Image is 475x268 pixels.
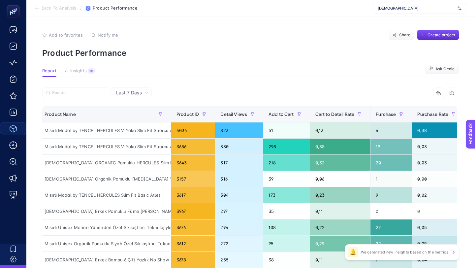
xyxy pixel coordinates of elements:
span: Product Performance [93,6,137,11]
div: 304 [215,187,263,203]
div: 330 [215,139,263,154]
input: Search [52,90,104,95]
span: Report [42,68,56,74]
span: Cart to Detail Rate [315,112,355,117]
span: Detail Views [220,112,247,117]
span: Product Name [45,112,76,117]
img: svg%3e [458,5,461,12]
div: 3157 [171,171,215,187]
div: [DEMOGRAPHIC_DATA] Erkek Pamuklu Füme [PERSON_NAME] Şort Pijama Takımı [39,203,171,219]
div: 3617 [171,187,215,203]
div: 0,00 [412,171,464,187]
span: Share [399,32,411,38]
div: 0 [412,203,464,219]
div: [DEMOGRAPHIC_DATA] Erkek Bambu 6 Çift Yazlık No Show Çorap [39,252,171,268]
span: Last 7 Days [116,89,142,96]
p: Product Performance [42,48,459,58]
span: Notify me [98,32,118,38]
div: 1 [370,171,412,187]
div: 297 [215,203,263,219]
div: 22 [370,236,412,251]
div: 0,06 [310,171,370,187]
div: 0,02 [412,187,464,203]
div: 272 [215,236,263,251]
div: 0,11 [310,252,370,268]
div: 317 [215,155,263,171]
div: 3676 [171,219,215,235]
div: 0,03 [412,139,464,154]
div: 294 [215,219,263,235]
div: 0,13 [310,122,370,138]
div: Mısırlı Modal by TENCEL HERCULES V Yaka Slim Fit Sporcu Atlet - 1 Antrasit/1 Bordo/1 Lacivert/1 Siya [39,122,171,138]
span: Add to favorites [49,32,83,38]
div: 173 [263,187,310,203]
div: 823 [215,122,263,138]
div: 51 [263,122,310,138]
div: 9 [370,187,412,203]
div: 316 [215,171,263,187]
div: 95 [263,236,310,251]
span: [DEMOGRAPHIC_DATA] [378,6,455,11]
div: 6 [370,122,412,138]
button: Create project [417,30,459,40]
div: 39 [263,171,310,187]
div: 🔔 [348,247,358,257]
div: 0,23 [310,187,370,203]
span: Feedback [4,2,25,7]
span: Purchase [376,112,396,117]
div: 255 [215,252,263,268]
button: Ask Genie [425,64,459,74]
p: We generated new insights based on the metrics [361,250,448,255]
div: 3686 [171,139,215,154]
div: 19 [370,139,412,154]
div: 3678 [171,252,215,268]
div: 0,03 [412,155,464,171]
div: 0,38 [412,122,464,138]
span: Create project [427,32,455,38]
div: 0,32 [310,155,370,171]
div: 3967 [171,203,215,219]
div: [DEMOGRAPHIC_DATA] Organik Pamuklu [MEDICAL_DATA] Yazlık Regular Fit Atlet [39,171,171,187]
div: [DEMOGRAPHIC_DATA] ORGANIC Pamuklu HERCULES Slim Fit Basic Atlet [39,155,171,171]
div: 0,38 [310,139,370,154]
span: Product ID [176,112,199,117]
span: / [80,5,82,11]
div: 0,11 [310,203,370,219]
div: Mısırlı Unisex Merino Yününden Özel Sıkılaştırıcı Teknolojiyle Uçuş ve Pilot [PERSON_NAME] [39,219,171,235]
div: 0 [370,203,412,219]
div: 3612 [171,236,215,251]
div: 0,22 [310,219,370,235]
div: 298 [263,139,310,154]
div: Mısırlı Modal by TENCEL HERCULES V Yaka Slim Fit Sporcu Atlet [39,139,171,154]
span: Ask Genie [435,66,455,72]
div: 35 [263,203,310,219]
div: 20 [370,155,412,171]
button: Share [389,30,414,40]
div: Mısırlı Modal by TENCEL HERCULES Slim Fit Basic Atlet [39,187,171,203]
span: Insights [70,68,87,74]
div: 0,29 [310,236,370,251]
div: 10 [88,68,95,74]
div: Mısırlı Unisex Organik Pamuklu Siyah Özel Sıkılaştırıcı Teknolojiyle Uçuş ve Pilot [PERSON_NAME] [39,236,171,251]
div: 4034 [171,122,215,138]
span: Add to Cart [269,112,294,117]
div: 0,05 [412,219,464,235]
div: 27 [370,219,412,235]
button: Notify me [91,32,118,38]
span: Purchase Rate [417,112,448,117]
div: 108 [263,219,310,235]
div: 0,09 [412,236,464,251]
div: 218 [263,155,310,171]
button: Add to favorites [42,32,83,38]
div: 3643 [171,155,215,171]
div: 38 [263,252,310,268]
span: Back To Analysis [42,6,76,11]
